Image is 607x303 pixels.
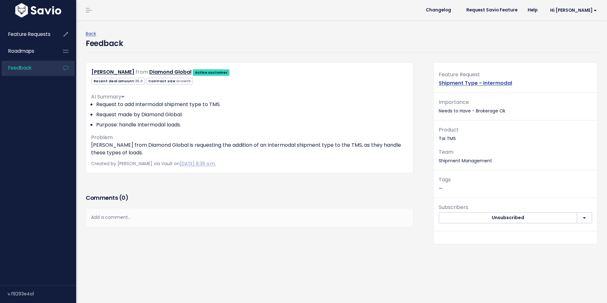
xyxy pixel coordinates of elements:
span: Feedback [8,64,31,71]
span: Feature Request [439,71,480,78]
span: Feature Requests [8,31,50,37]
span: AI Summary [91,93,124,100]
h4: Feedback [86,38,123,49]
span: Team [439,148,453,156]
button: Unsubscribed [439,212,577,224]
p: [PERSON_NAME] from Diamond Global is requesting the addition of an Intermodal shipment type to th... [91,141,408,157]
h3: Comments ( ) [86,193,413,202]
div: v.f8293e4a1 [8,286,76,302]
li: Request to add Intermodal shipment type to TMS. [96,101,408,108]
span: Product [439,126,459,133]
span: Changelog [426,8,451,12]
a: [DATE] 8:39 a.m. [180,160,216,167]
span: Subscribers [439,204,468,211]
div: Add a comment... [86,208,413,227]
p: Shipment Management [439,148,592,165]
img: logo-white.9d6f32f41409.svg [14,3,63,17]
span: Tags [439,176,451,183]
a: Back [86,30,96,37]
a: Request Savio Feature [461,5,523,15]
a: Roadmaps [2,44,53,58]
span: Problem [91,134,113,141]
a: Feedback [2,61,53,75]
li: Purpose: handle Intermodal loads. [96,121,408,129]
a: Diamond Global [149,68,191,76]
a: [PERSON_NAME] [91,68,134,76]
span: from [136,68,148,76]
a: Shipment Type - Intermodal [439,79,512,87]
p: Tai TMS [439,125,592,143]
p: Needs to Have - Brokerage Ok [439,98,592,115]
strong: Active customer [195,70,228,75]
span: Hi [PERSON_NAME] [550,8,597,13]
a: Help [523,5,543,15]
span: Importance [439,98,469,106]
a: Feature Requests [2,27,53,42]
li: Request made by Diamond Global. [96,111,408,118]
span: Growth [176,78,191,84]
a: Hi [PERSON_NAME] [543,5,602,15]
span: Recent deal amount: [91,78,145,84]
span: Roadmaps [8,48,34,54]
span: 35.0 [135,78,143,84]
span: 0 [122,194,125,202]
span: Contract size: [146,78,193,84]
p: — [439,175,592,192]
span: Created by [PERSON_NAME] via Vault on [91,160,216,167]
